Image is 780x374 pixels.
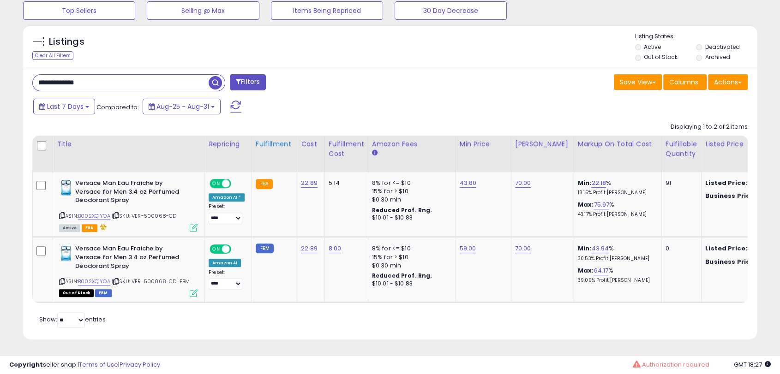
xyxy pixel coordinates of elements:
span: All listings that are currently out of stock and unavailable for purchase on Amazon [59,289,94,297]
div: Preset: [209,203,245,224]
div: seller snap | | [9,361,160,369]
p: 39.09% Profit [PERSON_NAME] [578,277,654,284]
div: Fulfillment Cost [329,139,364,159]
a: Terms of Use [79,360,118,369]
div: Repricing [209,139,248,149]
small: FBA [256,179,273,189]
button: Items Being Repriced [271,1,383,20]
small: Amazon Fees. [372,149,378,157]
img: 5175127GHdL._SL40_.jpg [59,179,73,197]
span: | SKU: VER-500068-CD-FBM [112,278,190,285]
button: Aug-25 - Aug-31 [143,99,221,114]
th: The percentage added to the cost of goods (COGS) that forms the calculator for Min & Max prices. [574,136,661,172]
a: 70.00 [515,244,531,253]
button: Save View [614,74,662,90]
div: ASIN: [59,179,198,231]
span: | SKU: VER-500068-CD [112,212,176,220]
i: hazardous material [97,224,107,230]
button: Actions [708,74,748,90]
div: [PERSON_NAME] [515,139,570,149]
b: Max: [578,200,594,209]
span: ON [210,180,222,188]
b: Min: [578,244,592,253]
a: 22.89 [301,178,318,188]
div: Cost [301,139,321,149]
div: % [578,201,654,218]
b: Versace Man Eau Fraiche by Versace for Men 3.4 oz Perfumed Deodorant Spray [75,244,187,273]
a: B002XQ1YOA [78,278,110,285]
a: 22.89 [301,244,318,253]
div: $10.01 - $10.83 [372,280,449,288]
div: 0 [666,244,694,253]
button: 30 Day Decrease [395,1,507,20]
div: 15% for > $10 [372,253,449,261]
span: 2025-09-8 18:27 GMT [734,360,771,369]
a: 43.80 [460,178,477,188]
div: Amazon AI * [209,193,245,202]
span: Show: entries [39,315,106,324]
button: Selling @ Max [147,1,259,20]
a: 64.17 [594,266,608,275]
b: Listed Price: [705,178,747,187]
b: Listed Price: [705,244,747,253]
div: $0.30 min [372,196,449,204]
div: Markup on Total Cost [578,139,658,149]
div: % [578,267,654,284]
span: Columns [669,77,698,87]
div: $0.30 min [372,261,449,270]
div: Fulfillment [256,139,293,149]
a: B002XQ1YOA [78,212,110,220]
span: FBM [95,289,112,297]
a: 70.00 [515,178,531,188]
div: $10.01 - $10.83 [372,214,449,222]
strong: Copyright [9,360,43,369]
div: % [578,244,654,261]
div: 15% for > $10 [372,187,449,196]
span: OFF [230,245,245,253]
p: 18.15% Profit [PERSON_NAME] [578,190,654,196]
span: Compared to: [96,103,139,112]
b: Versace Man Eau Fraiche by Versace for Men 3.4 oz Perfumed Deodorant Spray [75,179,187,207]
div: Min Price [460,139,507,149]
a: 43.94 [591,244,609,253]
div: 5.14 [329,179,361,187]
img: 5175127GHdL._SL40_.jpg [59,244,73,263]
label: Deactivated [705,43,740,51]
b: Min: [578,178,592,187]
span: OFF [230,180,245,188]
label: Out of Stock [644,53,678,61]
span: Aug-25 - Aug-31 [156,102,209,111]
div: Amazon Fees [372,139,452,149]
div: Preset: [209,269,245,290]
button: Top Sellers [23,1,135,20]
div: ASIN: [59,244,198,296]
a: 59.00 [460,244,476,253]
b: Business Price: [705,191,756,200]
h5: Listings [49,36,84,48]
span: ON [210,245,222,253]
div: Amazon AI [209,259,241,267]
div: Clear All Filters [32,51,73,60]
div: % [578,179,654,196]
b: Max: [578,266,594,275]
button: Filters [230,74,266,90]
div: 8% for <= $10 [372,244,449,253]
div: Title [57,139,201,149]
button: Last 7 Days [33,99,95,114]
b: Reduced Prof. Rng. [372,272,432,279]
label: Archived [705,53,730,61]
p: 30.53% Profit [PERSON_NAME] [578,255,654,262]
label: Active [644,43,661,51]
span: FBA [82,224,97,232]
button: Columns [663,74,707,90]
div: Displaying 1 to 2 of 2 items [671,123,748,131]
a: 22.18 [591,178,606,188]
span: Last 7 Days [47,102,84,111]
b: Reduced Prof. Rng. [372,206,432,214]
p: Listing States: [635,32,757,41]
span: All listings currently available for purchase on Amazon [59,224,80,232]
a: Privacy Policy [120,360,160,369]
small: FBM [256,243,274,253]
p: 43.17% Profit [PERSON_NAME] [578,211,654,218]
div: Fulfillable Quantity [666,139,697,159]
